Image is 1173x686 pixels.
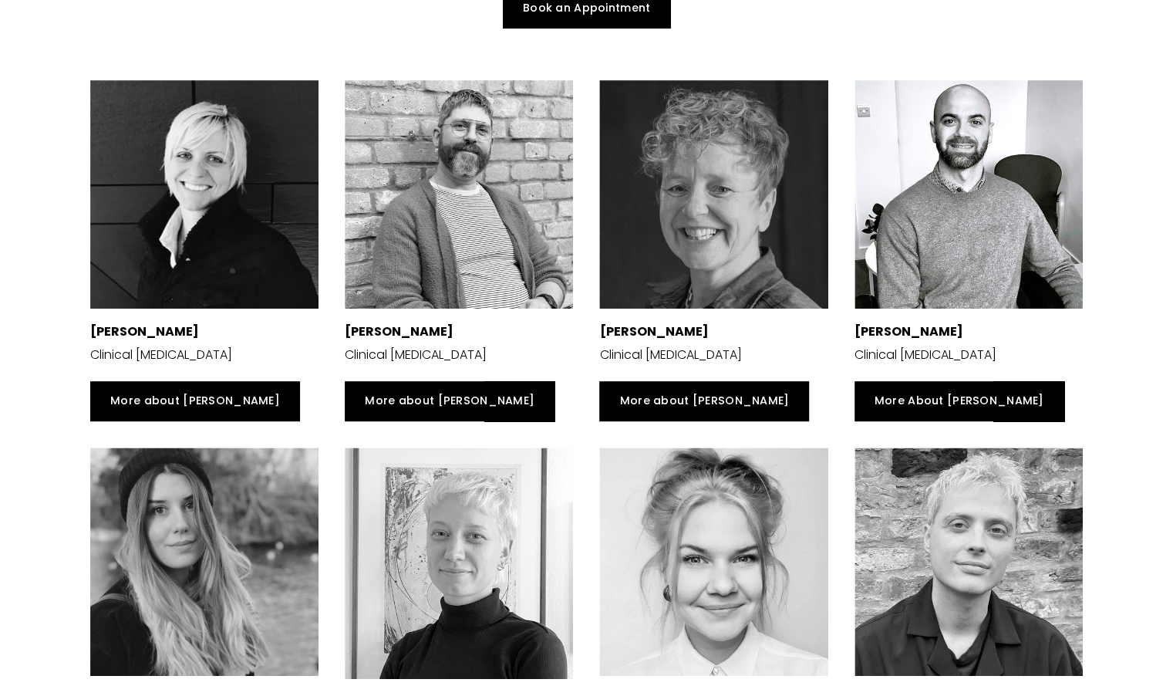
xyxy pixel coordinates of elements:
[599,381,809,421] a: More about [PERSON_NAME]
[90,321,319,343] p: [PERSON_NAME]
[345,321,573,343] p: [PERSON_NAME]
[599,344,828,367] p: Clinical [MEDICAL_DATA]
[599,321,828,343] p: [PERSON_NAME]
[345,344,573,367] p: Clinical [MEDICAL_DATA]
[90,381,300,421] a: More about [PERSON_NAME]
[90,344,319,367] p: Clinical [MEDICAL_DATA]
[854,344,1083,367] p: Clinical [MEDICAL_DATA]
[854,321,1083,343] p: [PERSON_NAME]
[854,381,1064,421] a: More About [PERSON_NAME]
[345,381,554,421] a: More about [PERSON_NAME]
